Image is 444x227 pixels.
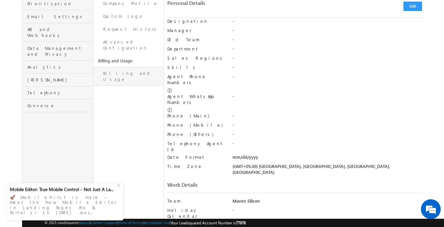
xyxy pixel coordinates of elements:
label: Phone (Main) [167,113,226,119]
span: Analytics [27,64,91,70]
div: - [233,55,422,64]
a: Telephony [22,86,93,99]
span: Data Management and Privacy [27,45,91,57]
a: Analytics [22,61,93,74]
label: Phone (Others) [167,131,226,137]
label: Phone (Mobile) [167,122,223,128]
div: - [233,18,422,27]
label: Team [167,198,226,204]
a: About [80,220,90,225]
label: Manager [167,27,226,33]
label: Holiday Calendar [167,207,226,219]
label: Telephony Agent Id [167,141,226,152]
span: Your Leadsquared Account Number is [171,220,246,225]
span: Email Settings [27,14,91,19]
a: Data Management and Privacy [22,42,93,61]
a: Advanced Configuration [93,36,164,54]
div: Work Details [167,182,291,191]
div: - [233,27,422,37]
div: Maven Silicon [233,198,422,207]
div: - [233,131,422,141]
a: Custom Logo [93,10,164,23]
a: Contact Support [91,220,117,225]
a: Request History [93,23,164,36]
div: - [233,46,422,55]
a: Terms of Service [118,220,144,225]
label: Skills [167,64,226,70]
div: mm/dd/yyyy [233,154,422,163]
span: Converse [27,103,91,109]
span: © 2025 LeadSquared | | | | | [44,220,246,226]
label: Agent Phone Numbers [167,74,226,85]
div: + [115,181,123,189]
label: Sales Regions [167,55,226,61]
label: Agent WhatsApp Numbers [167,93,226,105]
span: 77978 [236,220,246,225]
div: - [233,141,422,150]
div: 🚀 Mobile-First is Here – Meet the New Mobile Editor in Landing Pages Pro & Portals! In [DATE] wor... [10,193,120,217]
div: - [233,64,422,74]
div: (GMT+05:30) [GEOGRAPHIC_DATA], [GEOGRAPHIC_DATA], [GEOGRAPHIC_DATA], [GEOGRAPHIC_DATA] [233,163,422,175]
div: - [233,207,422,216]
div: - [233,113,422,122]
label: Old Team [167,37,226,43]
span: Telephony [27,90,91,96]
a: Billing and Usage [93,54,164,67]
a: Acceptable Use [145,220,170,225]
label: Designation [167,18,226,24]
div: Mobile Editor: True Mobile Control - Not Just A La... [10,186,116,192]
div: - [233,37,422,46]
a: API and Webhooks [22,23,93,42]
a: Converse [22,99,93,112]
a: [PERSON_NAME] [22,74,93,86]
div: - [233,122,422,131]
span: API and Webhooks [27,26,91,38]
button: Edit [403,2,422,11]
div: - [233,93,422,103]
label: Date Format [167,154,226,160]
span: [PERSON_NAME] [27,77,91,83]
label: Time Zone [167,163,226,169]
div: - [233,74,422,83]
a: Billing and Usage [93,67,164,86]
a: Email Settings [22,10,93,23]
label: Department [167,46,226,52]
